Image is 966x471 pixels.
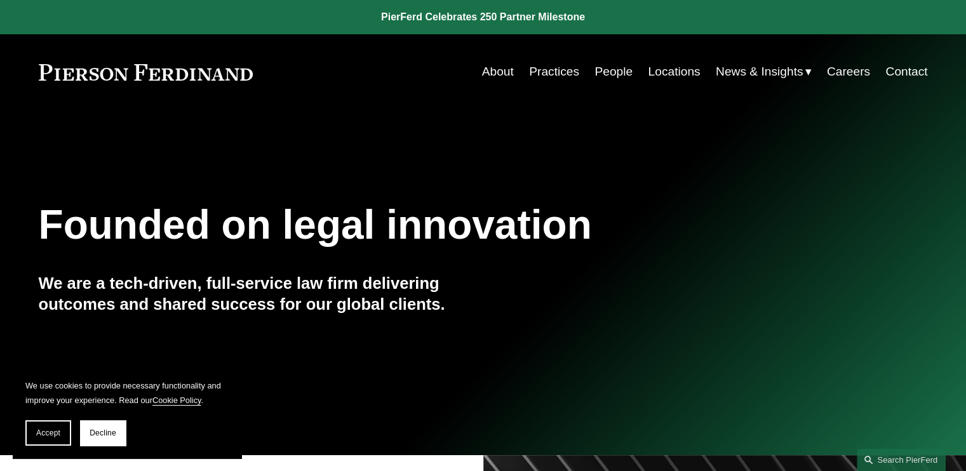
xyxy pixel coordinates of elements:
[36,428,60,437] span: Accept
[716,60,812,84] a: folder dropdown
[39,273,483,314] h4: We are a tech-driven, full-service law firm delivering outcomes and shared success for our global...
[529,60,579,84] a: Practices
[25,420,71,446] button: Accept
[885,60,927,84] a: Contact
[648,60,700,84] a: Locations
[152,395,201,405] a: Cookie Policy
[827,60,870,84] a: Careers
[482,60,514,84] a: About
[594,60,633,84] a: People
[90,428,116,437] span: Decline
[80,420,126,446] button: Decline
[857,449,946,471] a: Search this site
[716,61,803,83] span: News & Insights
[13,366,241,458] section: Cookie banner
[25,378,229,408] p: We use cookies to provide necessary functionality and improve your experience. Read our .
[39,202,780,248] h1: Founded on legal innovation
